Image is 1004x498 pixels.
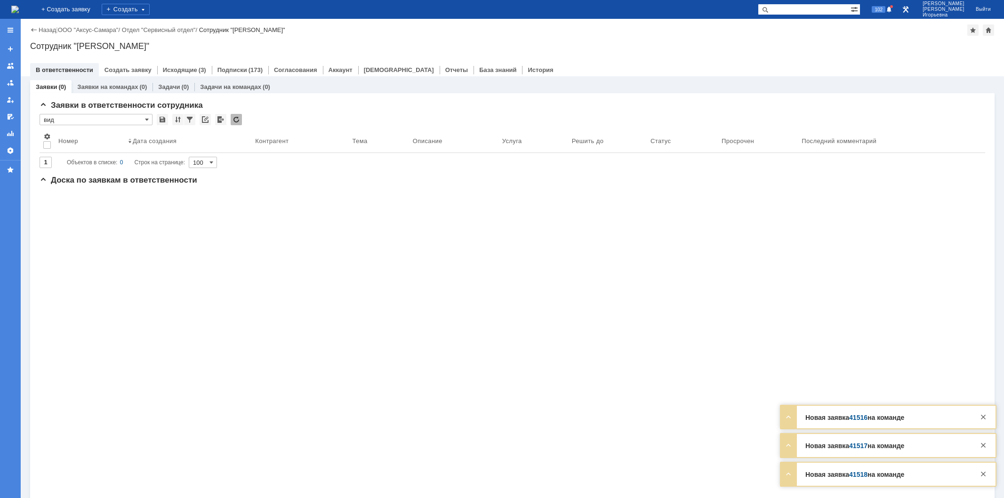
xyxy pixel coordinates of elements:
[445,66,468,73] a: Отчеты
[56,26,57,33] div: |
[849,471,867,478] a: 41518
[104,66,152,73] a: Создать заявку
[184,114,195,125] div: Фильтрация...
[200,114,211,125] div: Скопировать ссылку на список
[122,26,196,33] a: Отдел "Сервисный отдел"
[805,414,904,421] strong: Новая заявка на команде
[120,157,123,168] div: 0
[40,176,197,185] span: Доска по заявкам в ответственности
[783,468,794,480] div: Развернуть
[102,4,150,15] div: Создать
[55,129,124,153] th: Номер
[3,75,18,90] a: Заявки в моей ответственности
[3,92,18,107] a: Мои заявки
[651,137,671,145] div: Статус
[124,129,251,153] th: Дата создания
[67,159,117,166] span: Объектов в списке:
[805,471,904,478] strong: Новая заявка на команде
[900,4,911,15] a: Перейти в интерфейс администратора
[133,137,177,145] div: Дата создания
[58,26,119,33] a: ООО "Аксус-Самара"
[58,26,122,33] div: /
[923,7,964,12] span: [PERSON_NAME]
[647,129,718,153] th: Статус
[872,6,885,13] span: 102
[329,66,353,73] a: Аккаунт
[181,83,189,90] div: (0)
[199,66,206,73] div: (3)
[783,411,794,423] div: Развернуть
[139,83,147,90] div: (0)
[923,1,964,7] span: [PERSON_NAME]
[3,58,18,73] a: Заявки на командах
[3,126,18,141] a: Отчеты
[67,157,185,168] i: Строк на странице:
[39,26,56,33] a: Назад
[122,26,199,33] div: /
[215,114,226,125] div: Экспорт списка
[923,12,964,18] span: Игорьевна
[502,137,522,145] div: Услуга
[851,4,860,13] span: Расширенный поиск
[263,83,270,90] div: (0)
[802,137,876,145] div: Последний комментарий
[58,137,78,145] div: Номер
[251,129,348,153] th: Контрагент
[352,137,367,145] div: Тема
[3,143,18,158] a: Настройки
[805,442,904,450] strong: Новая заявка на команде
[30,41,995,51] div: Сотрудник "[PERSON_NAME]"
[572,137,604,145] div: Решить до
[199,26,285,33] div: Сотрудник "[PERSON_NAME]"
[983,24,994,36] div: Сделать домашней страницей
[36,83,57,90] a: Заявки
[217,66,247,73] a: Подписки
[274,66,317,73] a: Согласования
[978,468,989,480] div: Закрыть
[364,66,434,73] a: [DEMOGRAPHIC_DATA]
[77,83,138,90] a: Заявки на командах
[849,442,867,450] a: 41517
[528,66,553,73] a: История
[231,114,242,125] div: Обновлять список
[413,137,442,145] div: Описание
[200,83,261,90] a: Задачи на командах
[978,411,989,423] div: Закрыть
[43,133,51,140] span: Настройки
[40,101,203,110] span: Заявки в ответственности сотрудника
[11,6,19,13] img: logo
[11,6,19,13] a: Перейти на домашнюю страницу
[158,83,180,90] a: Задачи
[3,41,18,56] a: Создать заявку
[498,129,568,153] th: Услуга
[163,66,197,73] a: Исходящие
[783,440,794,451] div: Развернуть
[255,137,289,145] div: Контрагент
[348,129,409,153] th: Тема
[172,114,184,125] div: Сортировка...
[479,66,516,73] a: База знаний
[722,137,754,145] div: Просрочен
[249,66,263,73] div: (173)
[58,83,66,90] div: (0)
[967,24,979,36] div: Добавить в избранное
[36,66,93,73] a: В ответственности
[978,440,989,451] div: Закрыть
[3,109,18,124] a: Мои согласования
[157,114,168,125] div: Сохранить вид
[849,414,867,421] a: 41516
